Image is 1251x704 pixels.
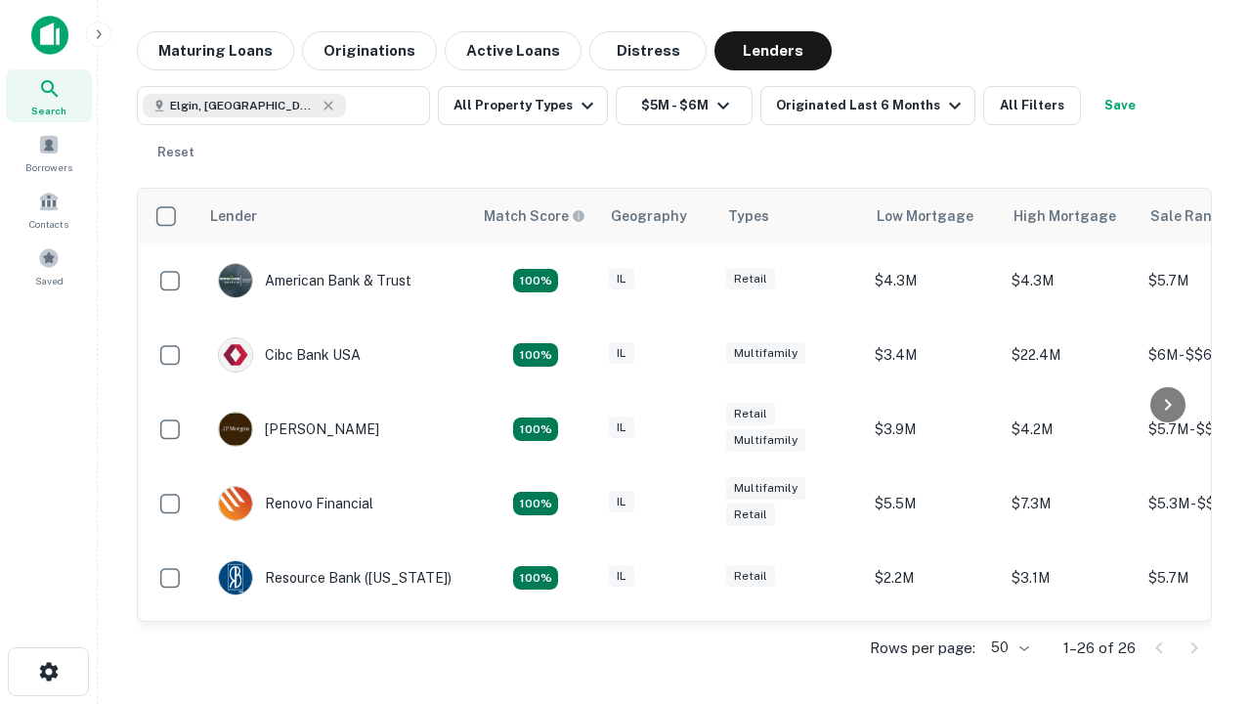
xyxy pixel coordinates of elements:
span: Contacts [29,216,68,232]
th: Types [716,189,865,243]
span: Saved [35,273,64,288]
div: Renovo Financial [218,486,373,521]
img: picture [219,487,252,520]
div: Matching Properties: 4, hasApolloMatch: undefined [513,418,558,441]
div: Retail [726,268,775,290]
div: 50 [983,634,1032,662]
div: Cibc Bank USA [218,337,361,373]
div: Multifamily [726,342,805,365]
img: picture [219,338,252,372]
td: $3.4M [865,318,1002,392]
td: $4.2M [1002,392,1139,466]
a: Borrowers [6,126,92,179]
div: Matching Properties: 4, hasApolloMatch: undefined [513,566,558,590]
div: [PERSON_NAME] [218,412,379,447]
button: Save your search to get updates of matches that match your search criteria. [1089,86,1151,125]
th: Lender [198,189,472,243]
div: Matching Properties: 4, hasApolloMatch: undefined [513,492,558,515]
td: $3.1M [1002,541,1139,615]
button: All Filters [983,86,1081,125]
a: Saved [6,240,92,292]
td: $3.9M [865,392,1002,466]
button: $5M - $6M [616,86,753,125]
td: $5.5M [865,466,1002,541]
div: High Mortgage [1014,204,1116,228]
button: Originated Last 6 Months [760,86,975,125]
div: Low Mortgage [877,204,973,228]
div: IL [609,268,634,290]
td: $4M [1002,615,1139,689]
div: Lender [210,204,257,228]
iframe: Chat Widget [1153,485,1251,579]
img: picture [219,264,252,297]
img: picture [219,413,252,446]
div: IL [609,565,634,588]
span: Borrowers [25,159,72,175]
div: Retail [726,403,775,425]
a: Search [6,69,92,122]
div: Retail [726,565,775,588]
button: All Property Types [438,86,608,125]
div: American Bank & Trust [218,263,411,298]
th: Low Mortgage [865,189,1002,243]
img: capitalize-icon.png [31,16,68,55]
th: Geography [599,189,716,243]
div: IL [609,417,634,439]
td: $4.3M [1002,243,1139,318]
div: Resource Bank ([US_STATE]) [218,560,452,595]
button: Reset [145,133,207,172]
p: Rows per page: [870,637,975,660]
td: $22.4M [1002,318,1139,392]
a: Contacts [6,183,92,236]
td: $2.2M [865,541,1002,615]
div: IL [609,342,634,365]
span: Search [31,103,66,118]
button: Distress [589,31,707,70]
div: Originated Last 6 Months [776,94,967,117]
img: picture [219,561,252,594]
button: Maturing Loans [137,31,294,70]
div: Multifamily [726,429,805,452]
h6: Match Score [484,205,582,227]
td: $4.3M [865,243,1002,318]
span: Elgin, [GEOGRAPHIC_DATA], [GEOGRAPHIC_DATA] [170,97,317,114]
div: Types [728,204,769,228]
div: Retail [726,504,775,526]
button: Lenders [714,31,832,70]
div: Geography [611,204,687,228]
div: Matching Properties: 7, hasApolloMatch: undefined [513,269,558,292]
div: Matching Properties: 4, hasApolloMatch: undefined [513,343,558,367]
div: Capitalize uses an advanced AI algorithm to match your search with the best lender. The match sco... [484,205,585,227]
div: Multifamily [726,477,805,500]
div: IL [609,491,634,513]
th: Capitalize uses an advanced AI algorithm to match your search with the best lender. The match sco... [472,189,599,243]
button: Originations [302,31,437,70]
p: 1–26 of 26 [1063,637,1136,660]
td: $7.3M [1002,466,1139,541]
th: High Mortgage [1002,189,1139,243]
td: $4M [865,615,1002,689]
button: Active Loans [445,31,582,70]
